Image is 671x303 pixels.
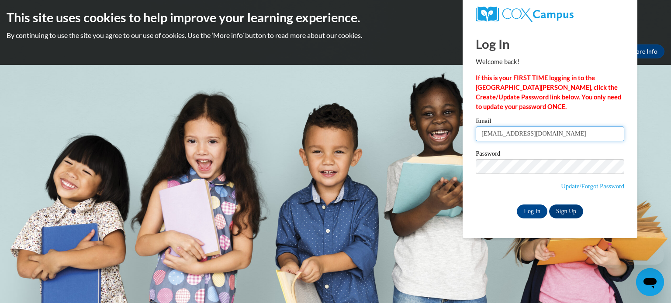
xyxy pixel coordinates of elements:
[476,7,624,22] a: COX Campus
[561,183,624,190] a: Update/Forgot Password
[476,118,624,126] label: Email
[7,31,664,40] p: By continuing to use the site you agree to our use of cookies. Use the ‘More info’ button to read...
[476,57,624,67] p: Welcome back!
[596,245,664,265] iframe: Message from company
[476,7,574,22] img: COX Campus
[636,268,664,296] iframe: Button to launch messaging window
[549,204,583,218] a: Sign Up
[476,150,624,159] label: Password
[476,35,624,53] h1: Log In
[623,44,664,58] a: More Info
[517,204,547,218] input: Log In
[7,9,664,26] h2: This site uses cookies to help improve your learning experience.
[476,74,621,110] strong: If this is your FIRST TIME logging in to the [GEOGRAPHIC_DATA][PERSON_NAME], click the Create/Upd...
